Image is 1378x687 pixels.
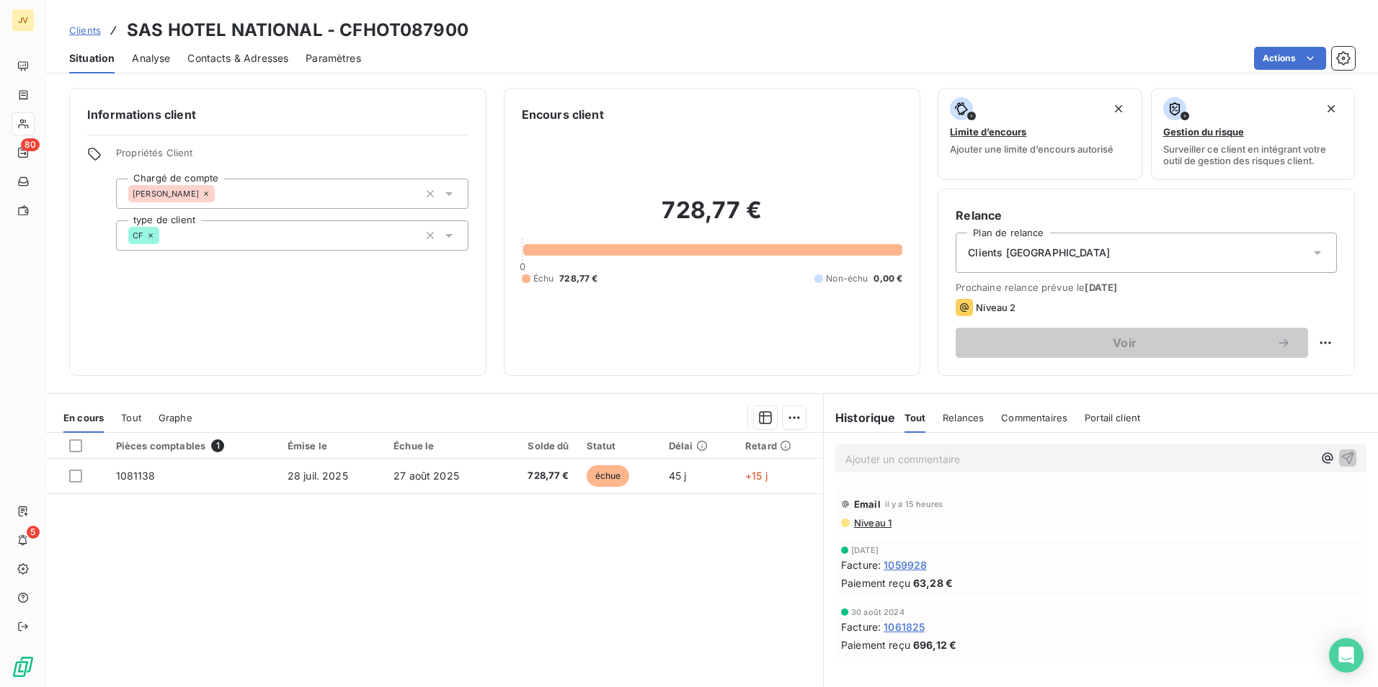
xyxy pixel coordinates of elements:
[851,546,879,554] span: [DATE]
[12,655,35,678] img: Logo LeanPay
[950,126,1026,138] span: Limite d’encours
[973,337,1276,349] span: Voir
[956,207,1337,224] h6: Relance
[745,470,768,482] span: +15 j
[522,106,604,123] h6: Encours client
[841,557,881,572] span: Facture :
[63,412,104,423] span: En cours
[874,272,902,285] span: 0,00 €
[1163,143,1343,166] span: Surveiller ce client en intégrant votre outil de gestion des risques client.
[133,189,199,198] span: [PERSON_NAME]
[587,440,652,452] div: Statut
[841,619,881,634] span: Facture :
[69,23,101,37] a: Clients
[27,526,40,539] span: 5
[950,143,1113,155] span: Ajouter une limite d’encours autorisé
[159,412,192,423] span: Graphe
[745,440,814,452] div: Retard
[127,17,468,43] h3: SAS HOTEL NATIONAL - CFHOT087900
[884,557,927,572] span: 1059928
[211,439,224,452] span: 1
[1163,126,1244,138] span: Gestion du risque
[133,231,143,240] span: CF
[956,328,1308,358] button: Voir
[854,498,881,510] span: Email
[841,575,910,591] span: Paiement reçu
[533,272,554,285] span: Échu
[841,637,910,652] span: Paiement reçu
[522,196,903,239] h2: 728,77 €
[394,440,489,452] div: Échue le
[69,24,101,36] span: Clients
[507,469,569,483] span: 728,77 €
[587,465,630,487] span: échue
[938,88,1142,180] button: Limite d’encoursAjouter une limite d’encours autorisé
[116,147,468,167] span: Propriétés Client
[121,412,141,423] span: Tout
[669,440,728,452] div: Délai
[69,51,115,66] span: Situation
[288,440,376,452] div: Émise le
[1151,88,1355,180] button: Gestion du risqueSurveiller ce client en intégrant votre outil de gestion des risques client.
[12,9,35,32] div: JV
[394,470,459,482] span: 27 août 2025
[904,412,926,423] span: Tout
[1254,47,1326,70] button: Actions
[826,272,868,285] span: Non-échu
[306,51,361,66] span: Paramètres
[116,470,156,482] span: 1081138
[87,106,468,123] h6: Informations client
[159,229,171,242] input: Ajouter une valeur
[913,637,956,652] span: 696,12 €
[968,246,1110,260] span: Clients [GEOGRAPHIC_DATA]
[507,440,569,452] div: Solde dû
[21,138,40,151] span: 80
[884,619,925,634] span: 1061825
[913,575,953,591] span: 63,28 €
[215,187,226,200] input: Ajouter une valeur
[187,51,288,66] span: Contacts & Adresses
[116,439,270,452] div: Pièces comptables
[1085,412,1140,423] span: Portail client
[956,282,1337,293] span: Prochaine relance prévue le
[976,302,1015,313] span: Niveau 2
[669,470,687,482] span: 45 j
[520,261,525,272] span: 0
[824,409,896,426] h6: Historique
[1001,412,1067,423] span: Commentaires
[132,51,170,66] span: Analyse
[1329,638,1364,673] div: Open Intercom Messenger
[885,500,943,508] span: il y a 15 heures
[288,470,348,482] span: 28 juil. 2025
[559,272,597,285] span: 728,77 €
[1085,282,1117,293] span: [DATE]
[851,608,904,616] span: 30 août 2024
[853,517,892,529] span: Niveau 1
[943,412,984,423] span: Relances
